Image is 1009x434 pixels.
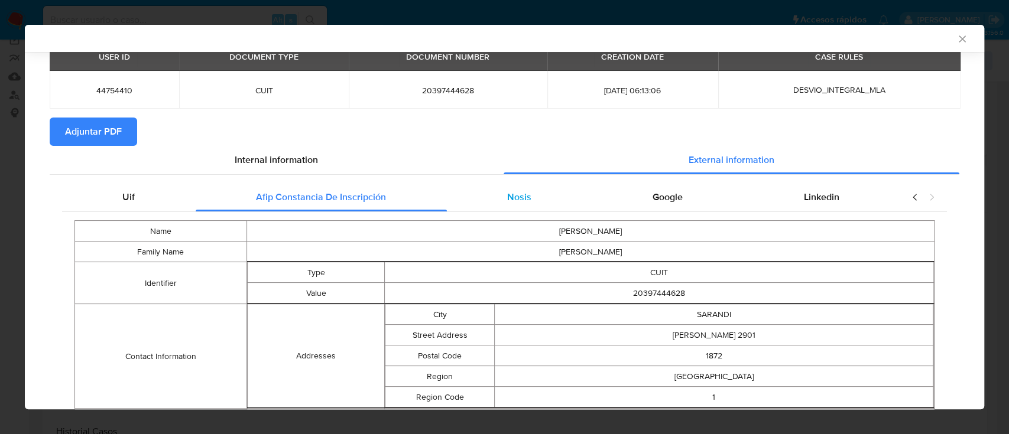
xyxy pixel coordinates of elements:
[50,146,959,174] div: Detailed info
[64,85,165,96] span: 44754410
[75,242,247,262] td: Family Name
[193,85,335,96] span: CUIT
[75,304,247,409] td: Contact Information
[793,84,885,96] span: DESVIO_INTEGRAL_MLA
[495,366,933,387] td: [GEOGRAPHIC_DATA]
[594,47,671,67] div: CREATION DATE
[246,242,934,262] td: [PERSON_NAME]
[562,85,704,96] span: [DATE] 06:13:06
[507,190,531,204] span: Nosis
[65,119,122,145] span: Adjuntar PDF
[495,325,933,345] td: [PERSON_NAME] 2901
[256,190,386,204] span: Afip Constancia De Inscripción
[363,85,533,96] span: 20397444628
[247,283,384,304] td: Value
[385,304,495,325] td: City
[653,190,683,204] span: Google
[92,47,137,67] div: USER ID
[385,325,495,345] td: Street Address
[247,304,384,408] td: Addresses
[399,47,497,67] div: DOCUMENT NUMBER
[689,153,774,167] span: External information
[804,190,839,204] span: Linkedin
[385,387,495,407] td: Region Code
[495,304,933,325] td: SARANDI
[50,118,137,146] button: Adjuntar PDF
[247,409,384,429] td: Status
[235,153,318,167] span: Internal information
[385,345,495,366] td: Postal Code
[122,190,135,204] span: Uif
[222,47,306,67] div: DOCUMENT TYPE
[808,47,870,67] div: CASE RULES
[247,262,384,283] td: Type
[25,25,984,409] div: closure-recommendation-modal
[246,221,934,242] td: [PERSON_NAME]
[385,366,495,387] td: Region
[956,33,967,44] button: Cerrar ventana
[75,262,247,304] td: Identifier
[495,387,933,407] td: 1
[385,409,934,429] td: ACTIVO
[385,262,934,283] td: CUIT
[495,345,933,366] td: 1872
[62,183,900,211] div: Detailed external info
[385,283,934,304] td: 20397444628
[75,221,247,242] td: Name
